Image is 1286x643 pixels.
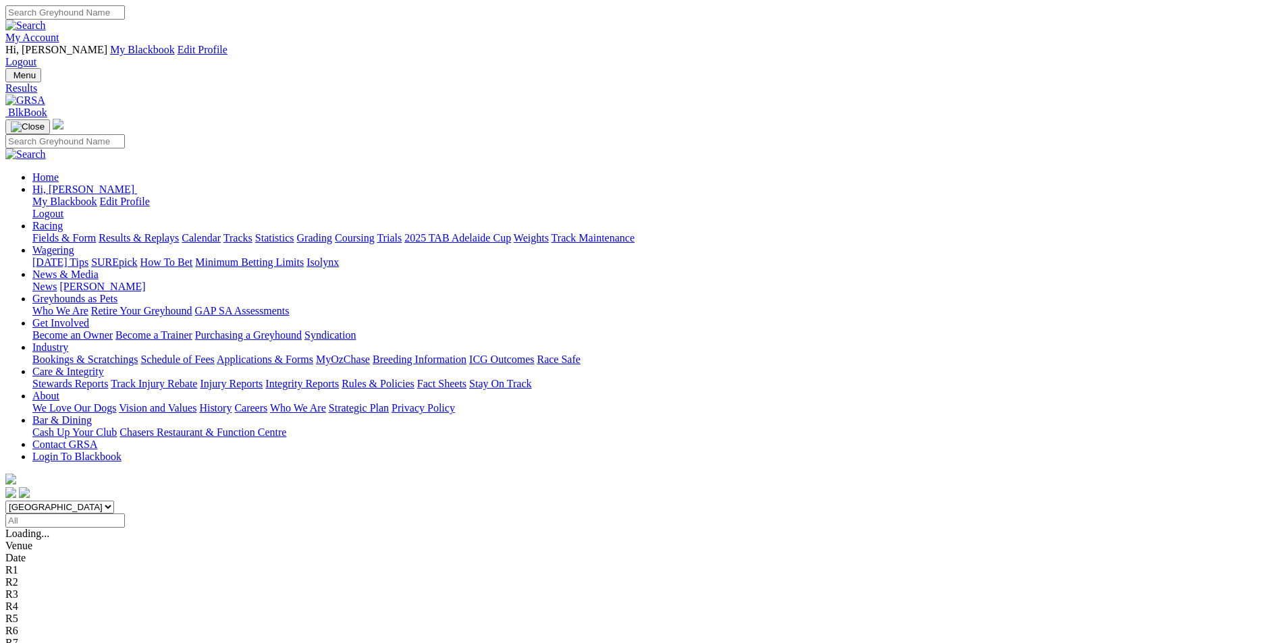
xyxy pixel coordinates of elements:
a: Privacy Policy [392,402,455,414]
div: Racing [32,232,1281,244]
div: R1 [5,564,1281,576]
a: Integrity Reports [265,378,339,389]
a: Who We Are [270,402,326,414]
a: Stay On Track [469,378,531,389]
div: R4 [5,600,1281,613]
div: Industry [32,354,1281,366]
div: R5 [5,613,1281,625]
div: R2 [5,576,1281,588]
a: Purchasing a Greyhound [195,329,302,341]
a: BlkBook [5,107,47,118]
a: Edit Profile [178,44,227,55]
img: logo-grsa-white.png [53,119,63,130]
a: Calendar [182,232,221,244]
img: Close [11,121,45,132]
a: Vision and Values [119,402,196,414]
span: BlkBook [8,107,47,118]
a: [PERSON_NAME] [59,281,145,292]
div: Venue [5,540,1281,552]
input: Select date [5,513,125,528]
a: ICG Outcomes [469,354,534,365]
a: Chasers Restaurant & Function Centre [119,426,286,438]
a: How To Bet [140,256,193,268]
a: Weights [514,232,549,244]
div: R6 [5,625,1281,637]
a: SUREpick [91,256,137,268]
a: Hi, [PERSON_NAME] [32,184,137,195]
a: 2025 TAB Adelaide Cup [404,232,511,244]
img: twitter.svg [19,487,30,498]
a: Greyhounds as Pets [32,293,117,304]
div: Get Involved [32,329,1281,341]
a: Home [32,171,59,183]
a: Bar & Dining [32,414,92,426]
a: GAP SA Assessments [195,305,290,316]
a: Minimum Betting Limits [195,256,304,268]
button: Toggle navigation [5,68,41,82]
img: logo-grsa-white.png [5,474,16,484]
img: facebook.svg [5,487,16,498]
a: Careers [234,402,267,414]
div: Wagering [32,256,1281,269]
img: Search [5,148,46,161]
a: Retire Your Greyhound [91,305,192,316]
a: Logout [5,56,36,67]
a: News & Media [32,269,99,280]
a: Tracks [223,232,252,244]
img: GRSA [5,94,45,107]
div: Greyhounds as Pets [32,305,1281,317]
a: Strategic Plan [329,402,389,414]
a: Fields & Form [32,232,96,244]
a: Logout [32,208,63,219]
div: R3 [5,588,1281,600]
div: My Account [5,44,1281,68]
a: [DATE] Tips [32,256,88,268]
button: Toggle navigation [5,119,50,134]
a: Racing [32,220,63,231]
input: Search [5,134,125,148]
a: Become a Trainer [115,329,192,341]
a: Isolynx [306,256,339,268]
a: Stewards Reports [32,378,108,389]
a: Become an Owner [32,329,113,341]
a: My Blackbook [110,44,175,55]
a: My Blackbook [32,196,97,207]
a: We Love Our Dogs [32,402,116,414]
a: Trials [377,232,402,244]
div: Date [5,552,1281,564]
a: Results [5,82,1281,94]
div: About [32,402,1281,414]
a: Cash Up Your Club [32,426,117,438]
a: Applications & Forms [217,354,313,365]
a: Fact Sheets [417,378,466,389]
a: News [32,281,57,292]
a: Injury Reports [200,378,263,389]
span: Hi, [PERSON_NAME] [32,184,134,195]
a: Track Injury Rebate [111,378,197,389]
div: Hi, [PERSON_NAME] [32,196,1281,220]
a: Race Safe [537,354,580,365]
a: Coursing [335,232,375,244]
a: MyOzChase [316,354,370,365]
a: Who We Are [32,305,88,316]
a: Statistics [255,232,294,244]
a: About [32,390,59,401]
a: Industry [32,341,68,353]
div: News & Media [32,281,1281,293]
a: Track Maintenance [552,232,635,244]
a: Wagering [32,244,74,256]
a: Schedule of Fees [140,354,214,365]
span: Menu [14,70,36,80]
a: My Account [5,32,59,43]
a: Breeding Information [373,354,466,365]
a: Rules & Policies [342,378,414,389]
a: Edit Profile [100,196,150,207]
a: Bookings & Scratchings [32,354,138,365]
a: Grading [297,232,332,244]
a: Contact GRSA [32,439,97,450]
span: Loading... [5,528,49,539]
img: Search [5,20,46,32]
span: Hi, [PERSON_NAME] [5,44,107,55]
a: Get Involved [32,317,89,329]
